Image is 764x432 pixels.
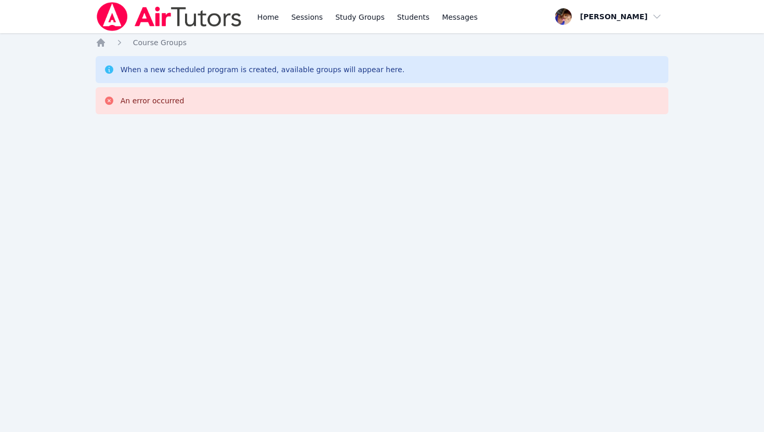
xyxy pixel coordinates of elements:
img: Air Tutors [96,2,243,31]
span: Messages [442,12,478,22]
a: Course Groups [133,37,187,48]
nav: Breadcrumb [96,37,669,48]
span: Course Groups [133,38,187,47]
div: When a new scheduled program is created, available groups will appear here. [121,64,405,75]
div: An error occurred [121,96,185,106]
